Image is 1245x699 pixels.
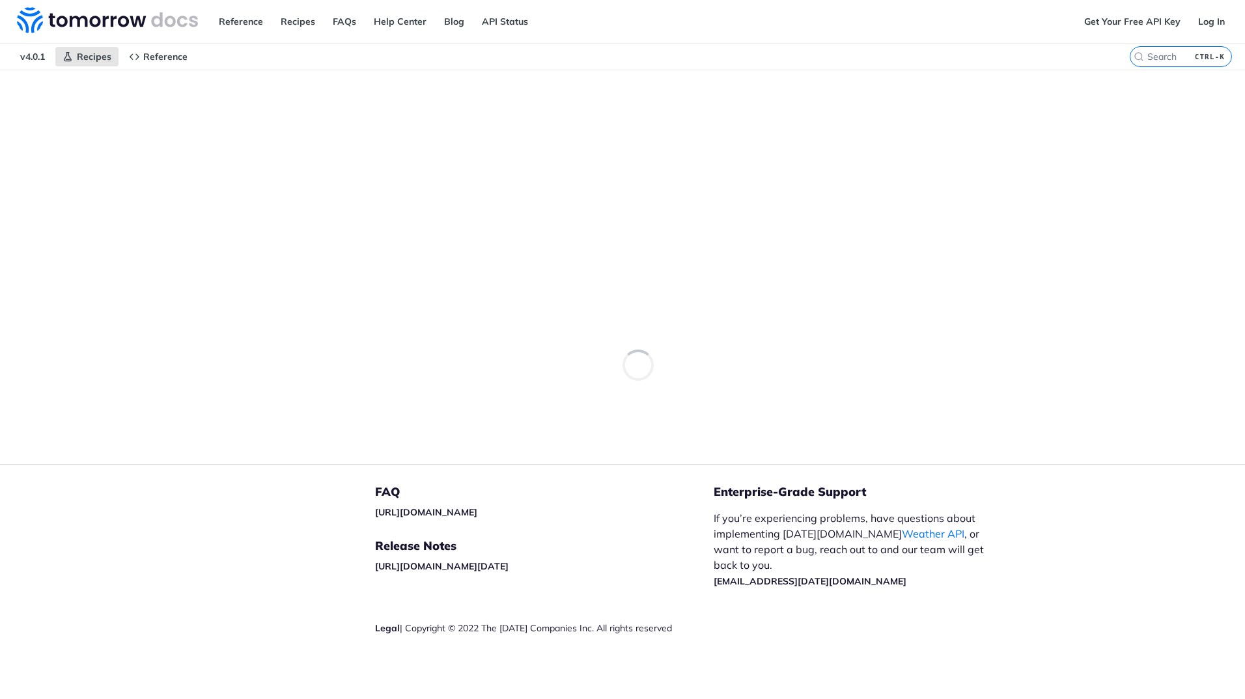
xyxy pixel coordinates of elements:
[17,7,198,33] img: Tomorrow.io Weather API Docs
[122,47,195,66] a: Reference
[55,47,119,66] a: Recipes
[714,575,906,587] a: [EMAIL_ADDRESS][DATE][DOMAIN_NAME]
[1192,50,1228,63] kbd: CTRL-K
[375,506,477,518] a: [URL][DOMAIN_NAME]
[143,51,188,62] span: Reference
[375,538,714,554] h5: Release Notes
[902,527,964,540] a: Weather API
[273,12,322,31] a: Recipes
[475,12,535,31] a: API Status
[212,12,270,31] a: Reference
[1134,51,1144,62] svg: Search
[1077,12,1188,31] a: Get Your Free API Key
[437,12,471,31] a: Blog
[714,484,1018,500] h5: Enterprise-Grade Support
[375,560,509,572] a: [URL][DOMAIN_NAME][DATE]
[714,510,998,588] p: If you’re experiencing problems, have questions about implementing [DATE][DOMAIN_NAME] , or want ...
[77,51,111,62] span: Recipes
[375,622,400,634] a: Legal
[13,47,52,66] span: v4.0.1
[326,12,363,31] a: FAQs
[1191,12,1232,31] a: Log In
[367,12,434,31] a: Help Center
[375,622,714,635] div: | Copyright © 2022 The [DATE] Companies Inc. All rights reserved
[375,484,714,500] h5: FAQ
